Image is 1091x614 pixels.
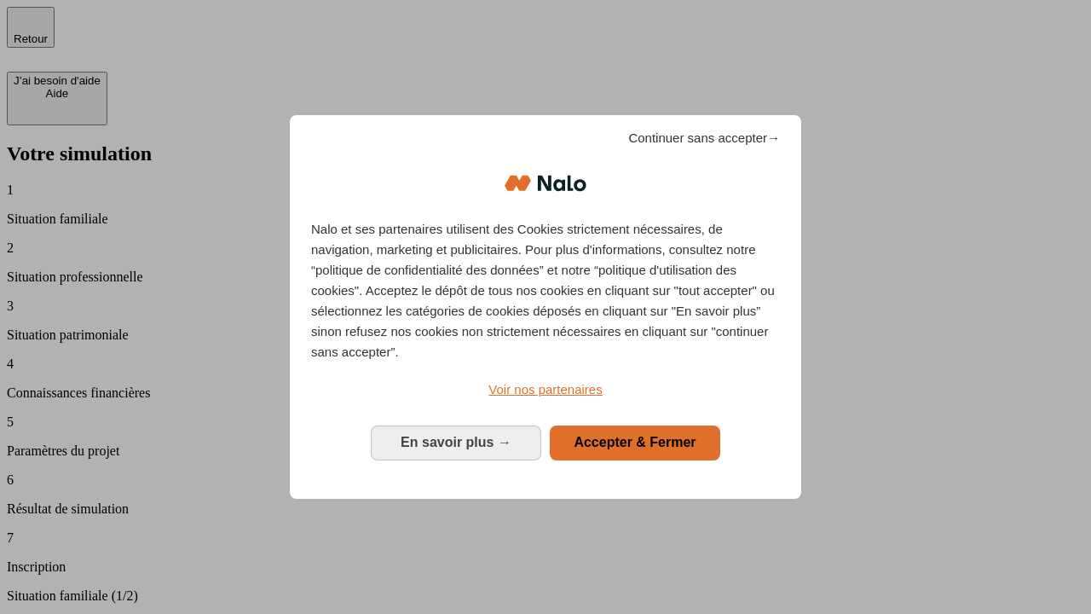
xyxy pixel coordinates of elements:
span: Voir nos partenaires [488,382,602,397]
span: Accepter & Fermer [574,435,696,449]
a: Voir nos partenaires [311,379,780,400]
button: En savoir plus: Configurer vos consentements [371,426,541,460]
button: Accepter & Fermer: Accepter notre traitement des données et fermer [550,426,720,460]
div: Bienvenue chez Nalo Gestion du consentement [290,115,801,498]
span: Continuer sans accepter→ [628,128,780,148]
p: Nalo et ses partenaires utilisent des Cookies strictement nécessaires, de navigation, marketing e... [311,219,780,362]
img: Logo [505,158,586,209]
span: En savoir plus → [401,435,511,449]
